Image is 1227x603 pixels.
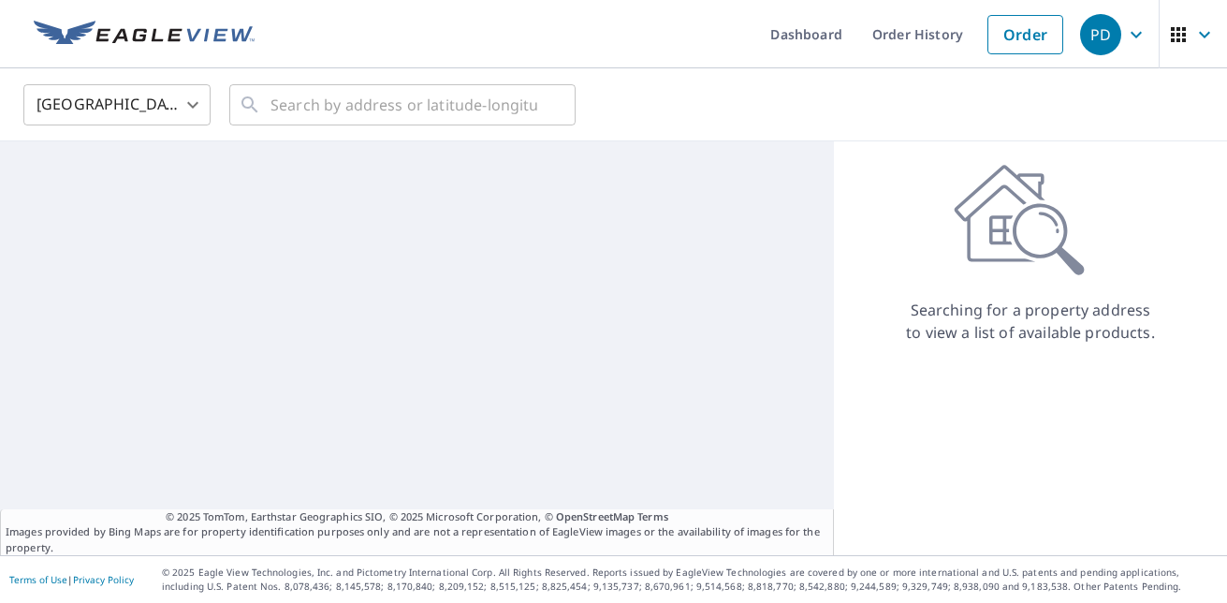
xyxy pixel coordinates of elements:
[905,299,1156,344] p: Searching for a property address to view a list of available products.
[9,574,134,585] p: |
[1080,14,1121,55] div: PD
[987,15,1063,54] a: Order
[23,79,211,131] div: [GEOGRAPHIC_DATA]
[73,573,134,586] a: Privacy Policy
[166,509,668,525] span: © 2025 TomTom, Earthstar Geographics SIO, © 2025 Microsoft Corporation, ©
[556,509,635,523] a: OpenStreetMap
[34,21,255,49] img: EV Logo
[637,509,668,523] a: Terms
[270,79,537,131] input: Search by address or latitude-longitude
[162,566,1218,594] p: © 2025 Eagle View Technologies, Inc. and Pictometry International Corp. All Rights Reserved. Repo...
[9,573,67,586] a: Terms of Use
